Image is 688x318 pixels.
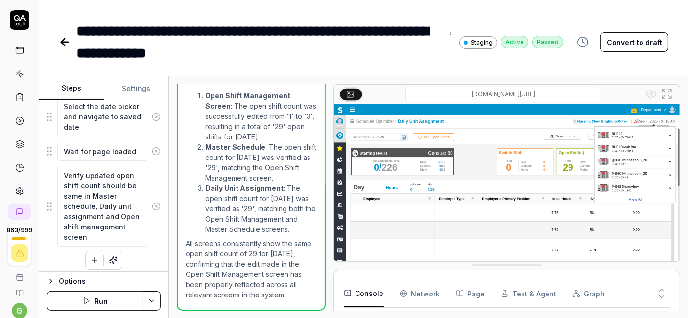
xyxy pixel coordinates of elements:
button: Remove step [148,197,164,216]
div: Suggestions [47,141,161,161]
div: Passed [532,36,563,48]
a: Staging [459,36,497,49]
strong: Master Schedule [205,143,265,151]
div: Active [501,36,528,48]
button: Page [456,280,485,307]
a: Book a call with us [4,266,35,281]
button: Settings [104,77,168,100]
a: New conversation [8,204,31,220]
li: : The open shift count was successfully edited from '1' to '3', resulting in a total of '29' open... [205,91,317,142]
button: Show all interative elements [643,86,659,102]
button: Remove step [148,141,164,161]
div: Options [59,275,161,287]
button: Network [400,280,440,307]
div: Suggestions [47,165,161,247]
li: : The open shift count for [DATE] was verified as '29', matching the Open Shift Management screen. [205,142,317,183]
button: Remove step [148,107,164,127]
p: All screens consistently show the same open shift count of 29 for [DATE], confirming that the edi... [186,238,317,300]
span: Staging [471,38,493,47]
strong: Open Shift Management Screen [205,91,290,110]
div: Suggestions [47,97,161,137]
button: Convert to draft [600,32,668,52]
button: Options [47,275,161,287]
button: View version history [571,32,594,52]
button: Run [47,291,143,311]
li: : The open shift count for [DATE] was verified as '29', matching both the Open Shift Management a... [205,183,317,234]
strong: Daily Unit Assignment [205,184,284,192]
button: Steps [39,77,104,100]
button: Console [344,280,384,307]
button: Test & Agent [501,280,557,307]
span: 863 / 999 [6,227,32,233]
button: Graph [572,280,605,307]
button: Open in full screen [659,86,675,102]
a: Documentation [4,281,35,297]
